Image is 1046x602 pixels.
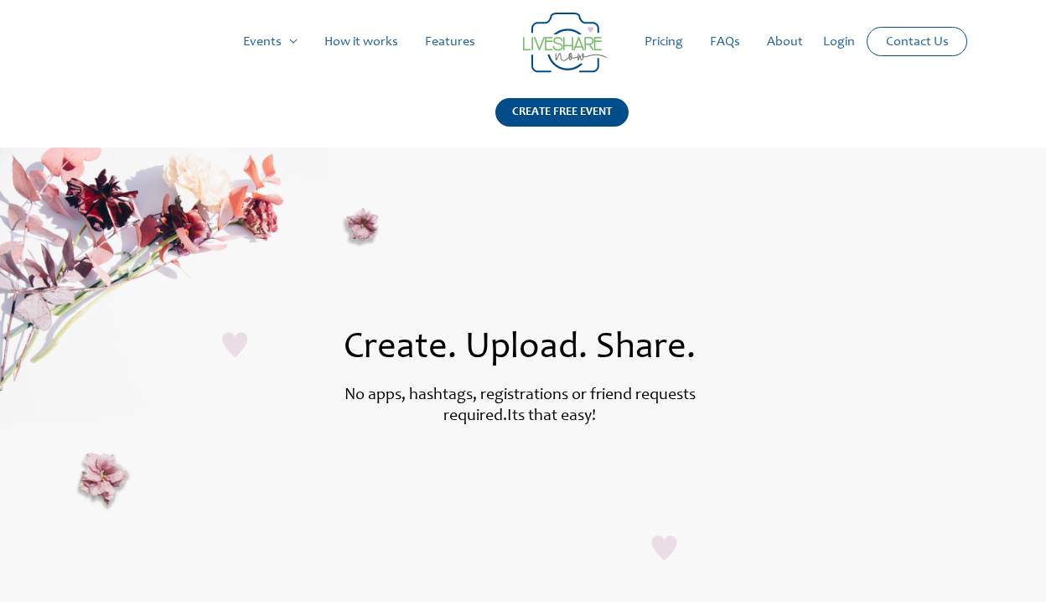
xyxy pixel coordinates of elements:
a: About [753,15,816,69]
a: CREATE FREE EVENT [495,98,629,148]
a: Pricing [631,15,696,69]
a: Contact Us [873,28,962,55]
a: FAQs [696,15,753,69]
a: Login [810,15,868,69]
img: LiveShare logo - Capture & Share Event Memories [523,13,607,73]
a: Events [230,15,311,69]
a: How it works [311,15,412,69]
div: CREATE FREE EVENT [495,98,629,127]
label: Its that easy! [507,408,596,425]
label: No apps, hashtags, registrations or friend requests required. [344,387,696,425]
a: Features [412,15,489,69]
nav: Site Navigation [29,15,1017,69]
span: Create. Upload. Share. [344,330,696,367]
